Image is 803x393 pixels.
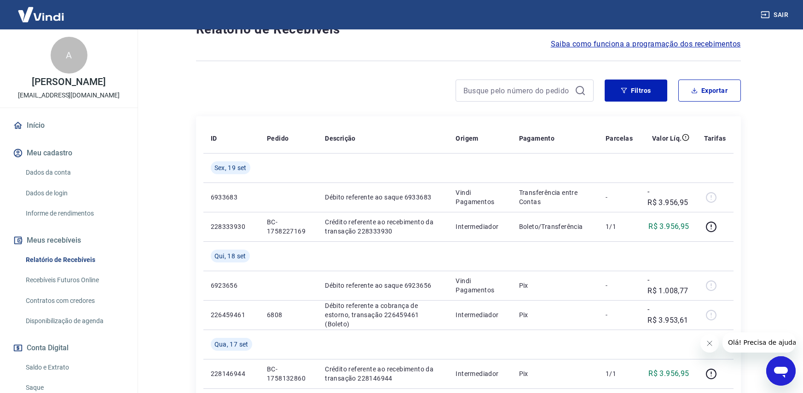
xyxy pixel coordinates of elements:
iframe: Mensagem da empresa [722,332,796,353]
p: -R$ 3.956,95 [647,186,689,208]
p: Crédito referente ao recebimento da transação 228146944 [325,365,441,383]
a: Saiba como funciona a programação dos recebimentos [551,39,741,50]
p: 1/1 [606,222,633,231]
p: R$ 3.956,95 [648,221,689,232]
button: Sair [759,6,792,23]
p: Tarifas [704,134,726,143]
p: Débito referente ao saque 6933683 [325,193,441,202]
p: - [606,281,633,290]
p: Vindi Pagamentos [456,188,504,206]
button: Filtros [605,80,667,102]
p: -R$ 3.953,61 [647,304,689,326]
p: Transferência entre Contas [519,188,591,206]
p: Pagamento [519,134,555,143]
p: - [606,193,633,202]
p: -R$ 1.008,77 [647,274,689,296]
span: Qua, 17 set [214,340,248,349]
p: Valor Líq. [652,134,682,143]
button: Meu cadastro [11,143,127,163]
button: Conta Digital [11,338,127,358]
p: Pix [519,281,591,290]
a: Dados da conta [22,163,127,182]
p: Pix [519,369,591,378]
p: Origem [456,134,478,143]
p: 228333930 [211,222,252,231]
p: 6808 [267,310,310,319]
p: BC-1758132860 [267,365,310,383]
div: A [51,37,87,74]
p: 6923656 [211,281,252,290]
span: Sex, 19 set [214,163,247,172]
p: 6933683 [211,193,252,202]
p: Intermediador [456,369,504,378]
a: Contratos com credores [22,291,127,310]
input: Busque pelo número do pedido [463,84,571,97]
p: Boleto/Transferência [519,222,591,231]
p: Débito referente ao saque 6923656 [325,281,441,290]
p: [PERSON_NAME] [32,77,105,87]
a: Recebíveis Futuros Online [22,271,127,290]
p: Intermediador [456,222,504,231]
p: Intermediador [456,310,504,319]
p: BC-1758227169 [267,217,310,236]
p: 226459461 [211,310,252,319]
iframe: Botão para abrir a janela de mensagens [766,356,796,386]
img: Vindi [11,0,71,28]
a: Relatório de Recebíveis [22,251,127,269]
p: Parcelas [606,134,633,143]
p: Débito referente a cobrança de estorno, transação 226459461 (Boleto) [325,301,441,329]
button: Meus recebíveis [11,230,127,251]
h4: Relatório de Recebíveis [196,20,741,39]
p: Pedido [267,134,289,143]
p: ID [211,134,217,143]
a: Disponibilização de agenda [22,312,127,330]
p: R$ 3.956,95 [648,368,689,379]
span: Qui, 18 set [214,251,246,261]
p: [EMAIL_ADDRESS][DOMAIN_NAME] [18,91,120,100]
iframe: Fechar mensagem [700,334,719,353]
p: Crédito referente ao recebimento da transação 228333930 [325,217,441,236]
p: Pix [519,310,591,319]
a: Saldo e Extrato [22,358,127,377]
p: 228146944 [211,369,252,378]
a: Início [11,115,127,136]
p: Descrição [325,134,356,143]
span: Olá! Precisa de ajuda? [6,6,77,14]
p: 1/1 [606,369,633,378]
a: Informe de rendimentos [22,204,127,223]
a: Dados de login [22,184,127,203]
p: Vindi Pagamentos [456,276,504,295]
button: Exportar [678,80,741,102]
p: - [606,310,633,319]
